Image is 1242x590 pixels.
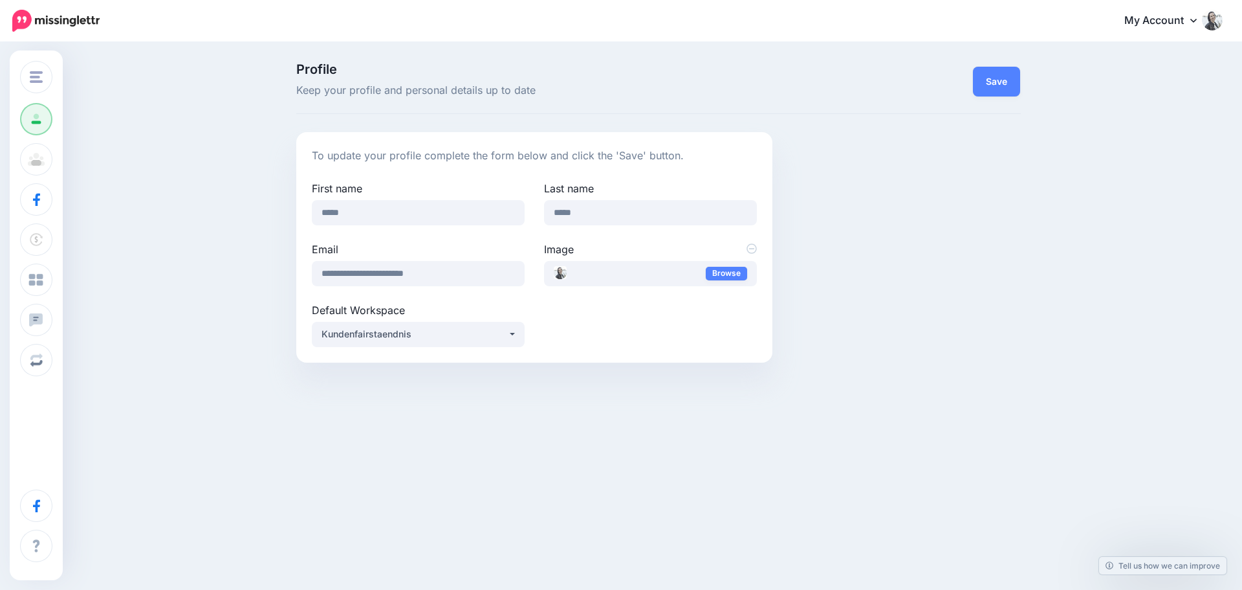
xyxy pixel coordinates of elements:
[312,322,525,347] button: Kundenfairstaendnis
[296,82,773,99] span: Keep your profile and personal details up to date
[312,242,525,257] label: Email
[544,242,757,257] label: Image
[12,10,100,32] img: Missinglettr
[312,302,525,318] label: Default Workspace
[706,267,747,280] a: Browse
[296,63,773,76] span: Profile
[1111,5,1223,37] a: My Account
[554,266,567,279] img: Design_ohne_Titel_7_thumb.png
[973,67,1020,96] button: Save
[321,326,508,342] div: Kundenfairstaendnis
[312,181,525,196] label: First name
[544,181,757,196] label: Last name
[1099,557,1226,574] a: Tell us how we can improve
[312,148,757,165] p: To update your profile complete the form below and click the 'Save' button.
[30,71,43,83] img: menu.png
